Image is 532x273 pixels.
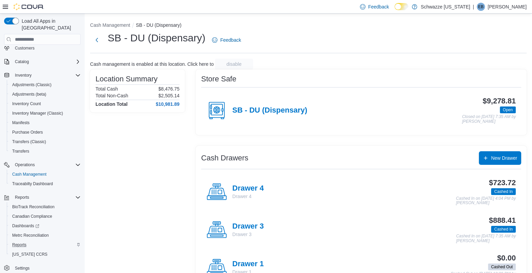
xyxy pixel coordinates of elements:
[232,106,307,115] h4: SB - DU (Dispensary)
[7,240,83,250] button: Reports
[7,179,83,189] button: Traceabilty Dashboard
[488,264,516,270] span: Cashed Out
[12,161,38,169] button: Operations
[9,222,81,230] span: Dashboards
[9,241,81,249] span: Reports
[95,101,128,107] h4: Location Total
[489,179,516,187] h3: $723.72
[12,71,34,79] button: Inventory
[9,170,49,178] a: Cash Management
[491,155,517,161] span: New Drawer
[15,195,29,200] span: Reports
[14,3,44,10] img: Cova
[12,233,49,238] span: Metrc Reconciliation
[1,160,83,170] button: Operations
[232,184,264,193] h4: Drawer 4
[9,119,81,127] span: Manifests
[491,188,516,195] span: Cashed In
[90,22,130,28] button: Cash Management
[9,203,57,211] a: BioTrack Reconciliation
[220,37,241,43] span: Feedback
[368,3,389,10] span: Feedback
[95,86,118,92] h6: Total Cash
[9,100,44,108] a: Inventory Count
[19,18,81,31] span: Load All Apps in [GEOGRAPHIC_DATA]
[479,151,521,165] button: New Drawer
[12,92,46,97] span: Adjustments (beta)
[1,193,83,202] button: Reports
[158,93,179,98] p: $2,505.14
[9,109,66,117] a: Inventory Manager (Classic)
[9,119,32,127] a: Manifests
[12,264,32,272] a: Settings
[1,43,83,53] button: Customers
[9,203,81,211] span: BioTrack Reconciliation
[7,80,83,90] button: Adjustments (Classic)
[12,139,46,144] span: Transfers (Classic)
[473,3,474,11] p: |
[7,99,83,109] button: Inventory Count
[456,196,516,206] p: Cashed In on [DATE] 4:04 PM by [PERSON_NAME]
[421,3,470,11] p: Schwazze [US_STATE]
[15,266,29,271] span: Settings
[9,90,81,98] span: Adjustments (beta)
[7,137,83,147] button: Transfers (Classic)
[12,223,39,229] span: Dashboards
[9,128,81,136] span: Purchase Orders
[232,260,264,269] h4: Drawer 1
[12,193,81,201] span: Reports
[12,71,81,79] span: Inventory
[9,250,81,258] span: Washington CCRS
[9,222,42,230] a: Dashboards
[12,264,81,272] span: Settings
[108,31,205,45] h1: SB - DU (Dispensary)
[483,97,516,105] h3: $9,278.81
[15,59,29,64] span: Catalog
[1,71,83,80] button: Inventory
[9,180,56,188] a: Traceabilty Dashboard
[12,204,55,210] span: BioTrack Reconciliation
[9,231,81,239] span: Metrc Reconciliation
[7,202,83,212] button: BioTrack Reconciliation
[9,81,81,89] span: Adjustments (Classic)
[15,162,35,168] span: Operations
[494,189,513,195] span: Cashed In
[15,73,31,78] span: Inventory
[12,181,53,187] span: Traceabilty Dashboard
[395,3,409,10] input: Dark Mode
[232,222,264,231] h4: Drawer 3
[95,93,128,98] h6: Total Non-Cash
[12,214,52,219] span: Canadian Compliance
[201,75,236,83] h3: Store Safe
[9,231,51,239] a: Metrc Reconciliation
[12,193,32,201] button: Reports
[7,170,83,179] button: Cash Management
[12,44,81,52] span: Customers
[9,81,54,89] a: Adjustments (Classic)
[9,138,49,146] a: Transfers (Classic)
[9,212,55,220] a: Canadian Compliance
[9,147,81,155] span: Transfers
[90,33,104,47] button: Next
[12,101,41,106] span: Inventory Count
[491,264,513,270] span: Cashed Out
[201,154,248,162] h3: Cash Drawers
[500,106,516,113] span: Open
[12,242,26,248] span: Reports
[9,212,81,220] span: Canadian Compliance
[12,161,81,169] span: Operations
[9,109,81,117] span: Inventory Manager (Classic)
[462,115,516,124] p: Closed on [DATE] 7:35 AM by [PERSON_NAME]
[95,75,157,83] h3: Location Summary
[491,226,516,233] span: Cashed In
[12,111,63,116] span: Inventory Manager (Classic)
[12,252,47,257] span: [US_STATE] CCRS
[7,90,83,99] button: Adjustments (beta)
[7,212,83,221] button: Canadian Compliance
[12,82,51,87] span: Adjustments (Classic)
[12,44,37,52] a: Customers
[9,147,32,155] a: Transfers
[9,128,46,136] a: Purchase Orders
[7,118,83,128] button: Manifests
